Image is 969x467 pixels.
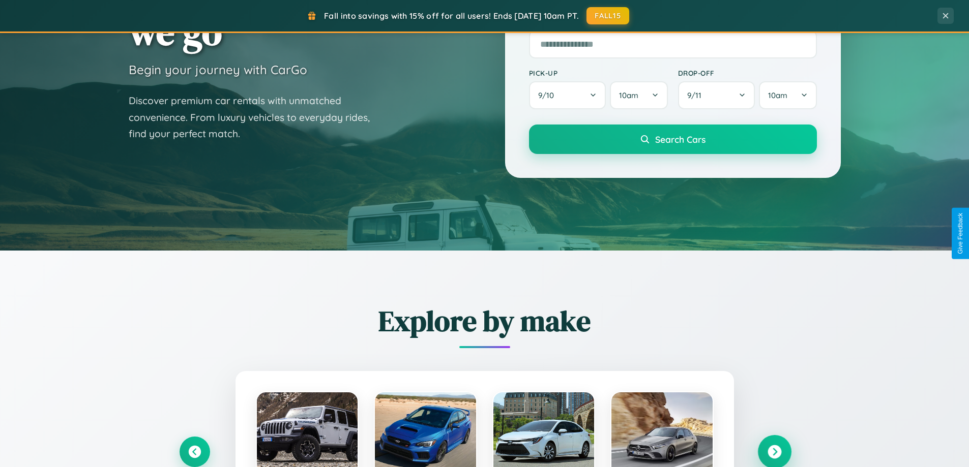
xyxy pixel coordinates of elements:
[610,81,667,109] button: 10am
[129,62,307,77] h3: Begin your journey with CarGo
[529,81,606,109] button: 9/10
[529,69,668,77] label: Pick-up
[687,90,707,100] span: 9 / 11
[324,11,579,21] span: Fall into savings with 15% off for all users! Ends [DATE] 10am PT.
[529,124,817,154] button: Search Cars
[768,90,787,100] span: 10am
[678,81,755,109] button: 9/11
[586,7,629,24] button: FALL15
[129,92,383,142] p: Discover premium car rentals with unmatched convenience. From luxury vehicles to everyday rides, ...
[957,213,964,254] div: Give Feedback
[759,81,816,109] button: 10am
[619,90,638,100] span: 10am
[180,301,790,340] h2: Explore by make
[678,69,817,77] label: Drop-off
[538,90,559,100] span: 9 / 10
[655,134,706,145] span: Search Cars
